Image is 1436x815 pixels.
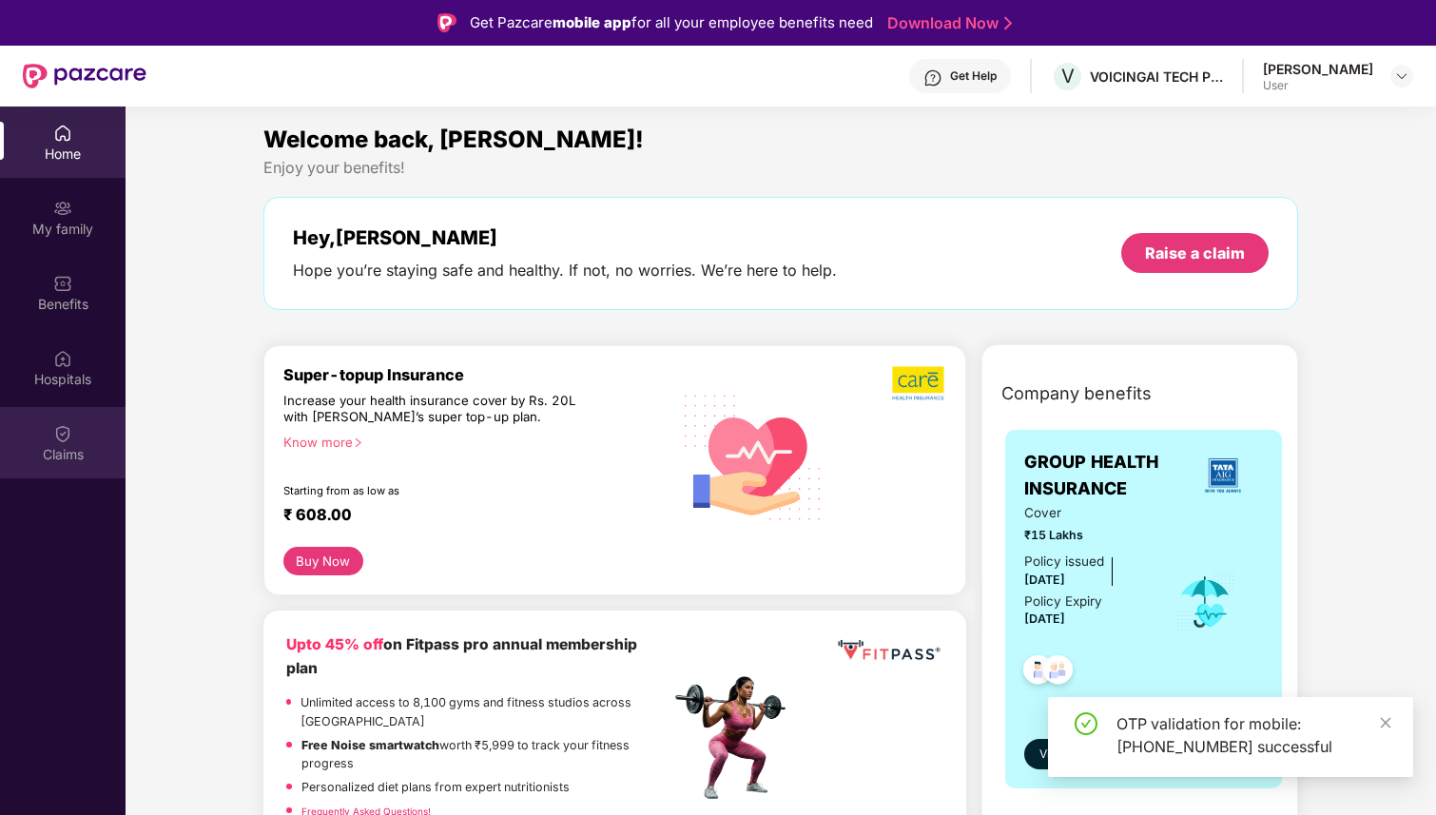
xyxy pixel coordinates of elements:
[1039,746,1104,764] span: View details
[283,393,588,426] div: Increase your health insurance cover by Rs. 20L with [PERSON_NAME]’s super top-up plan.
[437,13,456,32] img: Logo
[1061,65,1075,87] span: V
[892,365,946,401] img: b5dec4f62d2307b9de63beb79f102df3.png
[301,738,439,752] strong: Free Noise smartwatch
[1145,243,1245,263] div: Raise a claim
[1024,449,1184,503] span: GROUP HEALTH INSURANCE
[1263,78,1373,93] div: User
[1075,712,1097,735] span: check-circle
[283,365,670,384] div: Super-topup Insurance
[1197,450,1249,501] img: insurerLogo
[53,274,72,293] img: svg+xml;base64,PHN2ZyBpZD0iQmVuZWZpdHMiIHhtbG5zPSJodHRwOi8vd3d3LnczLm9yZy8yMDAwL3N2ZyIgd2lkdGg9Ij...
[53,349,72,368] img: svg+xml;base64,PHN2ZyBpZD0iSG9zcGl0YWxzIiB4bWxucz0iaHR0cDovL3d3dy53My5vcmcvMjAwMC9zdmciIHdpZHRoPS...
[301,736,669,773] p: worth ₹5,999 to track your fitness progress
[286,635,637,676] b: on Fitpass pro annual membership plan
[670,372,836,540] img: svg+xml;base64,PHN2ZyB4bWxucz0iaHR0cDovL3d3dy53My5vcmcvMjAwMC9zdmciIHhtbG5zOnhsaW5rPSJodHRwOi8vd3...
[1263,60,1373,78] div: [PERSON_NAME]
[1090,68,1223,86] div: VOICINGAI TECH PRIVATE LIMITED
[923,68,942,87] img: svg+xml;base64,PHN2ZyBpZD0iSGVscC0zMngzMiIgeG1sbnM9Imh0dHA6Ly93d3cudzMub3JnLzIwMDAvc3ZnIiB3aWR0aD...
[286,635,383,653] b: Upto 45% off
[1116,712,1390,758] div: OTP validation for mobile: [PHONE_NUMBER] successful
[293,261,837,281] div: Hope you’re staying safe and healthy. If not, no worries. We’re here to help.
[1379,716,1392,729] span: close
[1024,552,1104,572] div: Policy issued
[263,126,644,153] span: Welcome back, [PERSON_NAME]!
[263,158,1298,178] div: Enjoy your benefits!
[1024,611,1065,626] span: [DATE]
[887,13,1006,33] a: Download Now
[1024,739,1118,769] button: View details
[950,68,997,84] div: Get Help
[53,424,72,443] img: svg+xml;base64,PHN2ZyBpZD0iQ2xhaW0iIHhtbG5zPSJodHRwOi8vd3d3LnczLm9yZy8yMDAwL3N2ZyIgd2lkdGg9IjIwIi...
[1394,68,1409,84] img: svg+xml;base64,PHN2ZyBpZD0iRHJvcGRvd24tMzJ4MzIiIHhtbG5zPSJodHRwOi8vd3d3LnczLm9yZy8yMDAwL3N2ZyIgd2...
[1035,650,1081,696] img: svg+xml;base64,PHN2ZyB4bWxucz0iaHR0cDovL3d3dy53My5vcmcvMjAwMC9zdmciIHdpZHRoPSI0OC45NDMiIGhlaWdodD...
[1024,503,1149,523] span: Cover
[283,547,363,575] button: Buy Now
[1004,13,1012,33] img: Stroke
[669,671,803,805] img: fpp.png
[470,11,873,34] div: Get Pazcare for all your employee benefits need
[353,437,363,448] span: right
[1174,571,1236,633] img: icon
[283,435,659,448] div: Know more
[1024,526,1149,545] span: ₹15 Lakhs
[283,484,590,497] div: Starting from as low as
[53,124,72,143] img: svg+xml;base64,PHN2ZyBpZD0iSG9tZSIgeG1sbnM9Imh0dHA6Ly93d3cudzMub3JnLzIwMDAvc3ZnIiB3aWR0aD0iMjAiIG...
[1015,650,1061,696] img: svg+xml;base64,PHN2ZyB4bWxucz0iaHR0cDovL3d3dy53My5vcmcvMjAwMC9zdmciIHdpZHRoPSI0OC45NDMiIGhlaWdodD...
[301,693,669,730] p: Unlimited access to 8,100 gyms and fitness studios across [GEOGRAPHIC_DATA]
[53,199,72,218] img: svg+xml;base64,PHN2ZyB3aWR0aD0iMjAiIGhlaWdodD0iMjAiIHZpZXdCb3g9IjAgMCAyMCAyMCIgZmlsbD0ibm9uZSIgeG...
[301,778,570,797] p: Personalized diet plans from expert nutritionists
[553,13,631,31] strong: mobile app
[293,226,837,249] div: Hey, [PERSON_NAME]
[1001,380,1152,407] span: Company benefits
[283,505,651,528] div: ₹ 608.00
[1024,592,1102,611] div: Policy Expiry
[1024,572,1065,587] span: [DATE]
[834,633,943,668] img: fppp.png
[23,64,146,88] img: New Pazcare Logo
